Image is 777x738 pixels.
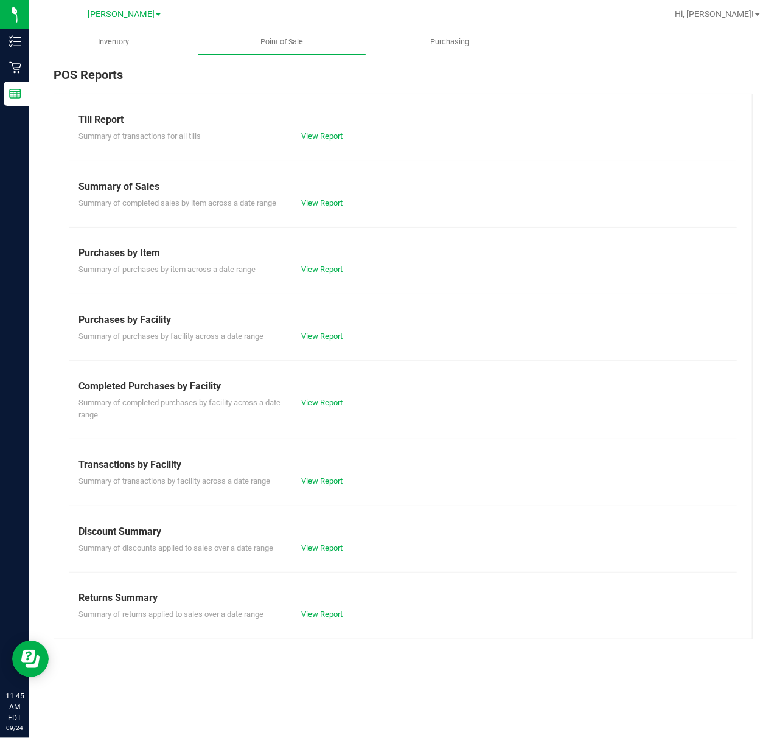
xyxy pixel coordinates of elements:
[82,37,145,47] span: Inventory
[54,66,753,94] div: POS Reports
[78,332,263,341] span: Summary of purchases by facility across a date range
[301,265,343,274] a: View Report
[78,313,728,327] div: Purchases by Facility
[244,37,319,47] span: Point of Sale
[29,29,198,55] a: Inventory
[9,61,21,74] inline-svg: Retail
[78,113,728,127] div: Till Report
[301,332,343,341] a: View Report
[301,131,343,141] a: View Report
[301,398,343,407] a: View Report
[78,265,256,274] span: Summary of purchases by item across a date range
[78,458,728,472] div: Transactions by Facility
[9,88,21,100] inline-svg: Reports
[78,379,728,394] div: Completed Purchases by Facility
[9,35,21,47] inline-svg: Inventory
[198,29,366,55] a: Point of Sale
[78,610,263,619] span: Summary of returns applied to sales over a date range
[78,476,270,486] span: Summary of transactions by facility across a date range
[88,9,155,19] span: [PERSON_NAME]
[78,179,728,194] div: Summary of Sales
[301,543,343,552] a: View Report
[78,398,280,419] span: Summary of completed purchases by facility across a date range
[78,524,728,539] div: Discount Summary
[5,691,24,723] p: 11:45 AM EDT
[414,37,486,47] span: Purchasing
[78,543,273,552] span: Summary of discounts applied to sales over a date range
[5,723,24,733] p: 09/24
[78,198,276,207] span: Summary of completed sales by item across a date range
[12,641,49,677] iframe: Resource center
[78,591,728,605] div: Returns Summary
[366,29,534,55] a: Purchasing
[301,476,343,486] a: View Report
[301,198,343,207] a: View Report
[675,9,754,19] span: Hi, [PERSON_NAME]!
[78,246,728,260] div: Purchases by Item
[78,131,201,141] span: Summary of transactions for all tills
[301,610,343,619] a: View Report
